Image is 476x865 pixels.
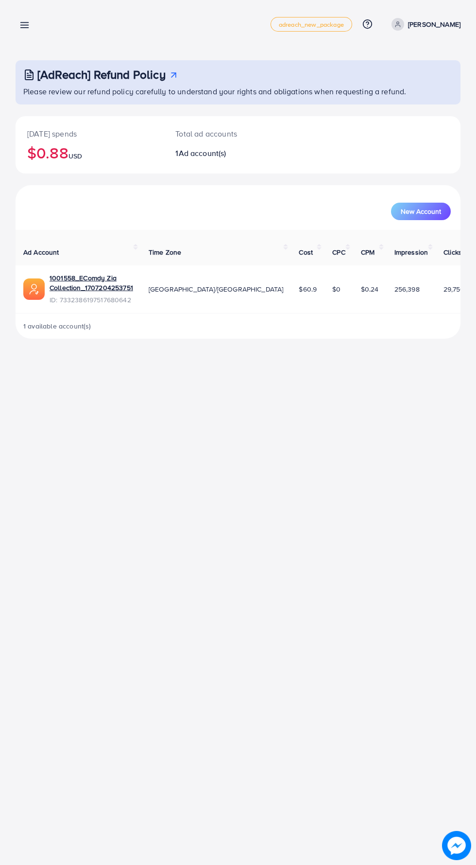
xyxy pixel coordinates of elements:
[332,284,340,294] span: $0
[361,247,374,257] span: CPM
[179,148,226,158] span: Ad account(s)
[149,247,181,257] span: Time Zone
[175,128,263,139] p: Total ad accounts
[50,295,133,305] span: ID: 7332386197517680642
[149,284,284,294] span: [GEOGRAPHIC_DATA]/[GEOGRAPHIC_DATA]
[27,143,152,162] h2: $0.88
[391,203,451,220] button: New Account
[408,18,460,30] p: [PERSON_NAME]
[442,831,471,860] img: image
[50,273,133,293] a: 1001558_EComdy Zia Collection_1707204253751
[361,284,379,294] span: $0.24
[299,247,313,257] span: Cost
[388,18,460,31] a: [PERSON_NAME]
[394,284,420,294] span: 256,398
[401,208,441,215] span: New Account
[443,247,462,257] span: Clicks
[443,284,464,294] span: 29,750
[37,68,166,82] h3: [AdReach] Refund Policy
[23,321,91,331] span: 1 available account(s)
[23,247,59,257] span: Ad Account
[279,21,344,28] span: adreach_new_package
[332,247,345,257] span: CPC
[394,247,428,257] span: Impression
[299,284,317,294] span: $60.9
[68,151,82,161] span: USD
[271,17,352,32] a: adreach_new_package
[27,128,152,139] p: [DATE] spends
[23,86,455,97] p: Please review our refund policy carefully to understand your rights and obligations when requesti...
[23,278,45,300] img: ic-ads-acc.e4c84228.svg
[175,149,263,158] h2: 1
